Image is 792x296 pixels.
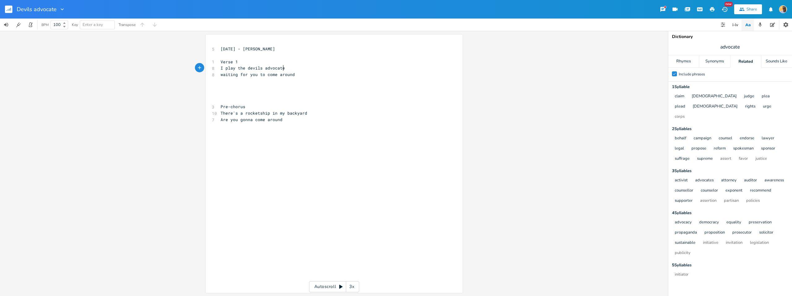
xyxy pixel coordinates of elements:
[721,178,737,183] button: attorney
[672,85,788,89] div: 1 Syllable
[761,146,775,151] button: sponsor
[762,136,774,141] button: lawyer
[750,240,769,246] button: legislation
[763,104,771,109] button: urge
[672,263,788,267] div: 5 Syllable s
[675,251,691,256] button: publicity
[759,230,773,235] button: solicitor
[764,178,784,183] button: awareness
[695,178,714,183] button: advocates
[221,110,307,116] span: There's a rocketship in my backyard
[691,146,706,151] button: propose
[675,114,685,120] button: corps
[221,104,245,109] span: Pre-chorus
[720,156,731,162] button: assert
[744,178,757,183] button: auditor
[779,5,787,13] img: Shaza Musician
[675,104,685,109] button: plead
[221,65,285,71] span: I play the devils advocate
[749,220,772,225] button: preservation
[719,136,732,141] button: counsel
[675,272,689,277] button: initiator
[699,55,730,68] div: Synonyms
[675,188,693,193] button: counsellor
[309,281,359,292] div: Autoscroll
[755,156,767,162] button: justice
[675,146,684,151] button: legal
[720,44,740,51] span: advocate
[700,198,717,204] button: assertion
[718,4,731,15] button: New
[672,211,788,215] div: 4 Syllable s
[675,156,690,162] button: suffrage
[714,146,726,151] button: reform
[72,23,78,27] div: Key
[726,220,741,225] button: equality
[726,240,742,246] button: invitation
[668,55,699,68] div: Rhymes
[697,156,713,162] button: supreme
[672,169,788,173] div: 3 Syllable s
[739,156,748,162] button: favor
[221,46,275,52] span: [DATE] - [PERSON_NAME]
[675,136,686,141] button: behalf
[734,4,762,14] button: Share
[672,35,788,39] div: Dictionary
[701,188,718,193] button: counselor
[694,136,711,141] button: campaign
[83,22,103,27] span: Enter a key
[724,198,739,204] button: partisan
[221,59,238,65] span: Verse 1
[118,23,136,27] div: Transpose
[699,220,719,225] button: democracy
[730,55,761,68] div: Related
[672,127,788,131] div: 2 Syllable s
[703,240,718,246] button: initiative
[221,72,295,77] span: waiting for you to come around
[761,55,792,68] div: Sounds Like
[725,2,733,6] div: New
[675,198,693,204] button: supporter
[41,23,49,27] div: BPM
[745,104,755,109] button: rights
[744,94,754,99] button: judge
[679,72,705,76] div: Include phrases
[675,220,692,225] button: advocacy
[733,146,754,151] button: spokesman
[675,240,695,246] button: sustainable
[747,6,757,12] div: Share
[740,136,754,141] button: endorse
[221,117,282,122] span: Are you gonna come around
[675,94,684,99] button: claim
[693,104,738,109] button: [DEMOGRAPHIC_DATA]
[762,94,770,99] button: plea
[704,230,725,235] button: proposition
[692,94,737,99] button: [DEMOGRAPHIC_DATA]
[346,281,357,292] div: 3x
[750,188,771,193] button: recommend
[732,230,752,235] button: prosecutor
[746,198,760,204] button: policies
[675,178,688,183] button: activist
[675,230,697,235] button: propaganda
[725,188,742,193] button: exponent
[17,6,57,12] span: Devils advocate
